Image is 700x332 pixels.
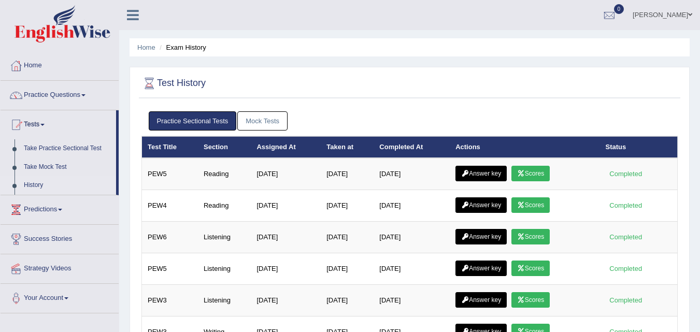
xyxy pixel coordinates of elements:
[455,292,507,308] a: Answer key
[321,285,374,316] td: [DATE]
[251,285,321,316] td: [DATE]
[142,285,198,316] td: PEW3
[374,222,450,253] td: [DATE]
[1,284,119,310] a: Your Account
[19,158,116,177] a: Take Mock Test
[251,190,321,222] td: [DATE]
[1,51,119,77] a: Home
[450,136,599,158] th: Actions
[374,285,450,316] td: [DATE]
[511,229,550,244] a: Scores
[1,195,119,221] a: Predictions
[374,158,450,190] td: [DATE]
[198,158,251,190] td: Reading
[455,261,507,276] a: Answer key
[1,254,119,280] a: Strategy Videos
[374,253,450,285] td: [DATE]
[198,190,251,222] td: Reading
[606,168,646,179] div: Completed
[606,263,646,274] div: Completed
[142,190,198,222] td: PEW4
[1,225,119,251] a: Success Stories
[1,110,116,136] a: Tests
[142,136,198,158] th: Test Title
[19,139,116,158] a: Take Practice Sectional Test
[251,253,321,285] td: [DATE]
[141,76,206,91] h2: Test History
[455,229,507,244] a: Answer key
[511,292,550,308] a: Scores
[374,136,450,158] th: Completed At
[321,136,374,158] th: Taken at
[1,81,119,107] a: Practice Questions
[237,111,288,131] a: Mock Tests
[198,222,251,253] td: Listening
[321,158,374,190] td: [DATE]
[455,166,507,181] a: Answer key
[321,190,374,222] td: [DATE]
[455,197,507,213] a: Answer key
[142,158,198,190] td: PEW5
[321,253,374,285] td: [DATE]
[149,111,237,131] a: Practice Sectional Tests
[157,42,206,52] li: Exam History
[142,253,198,285] td: PEW5
[614,4,624,14] span: 0
[321,222,374,253] td: [DATE]
[606,200,646,211] div: Completed
[137,44,155,51] a: Home
[511,166,550,181] a: Scores
[251,158,321,190] td: [DATE]
[198,253,251,285] td: Listening
[19,176,116,195] a: History
[606,232,646,242] div: Completed
[374,190,450,222] td: [DATE]
[511,261,550,276] a: Scores
[142,222,198,253] td: PEW6
[511,197,550,213] a: Scores
[198,136,251,158] th: Section
[251,136,321,158] th: Assigned At
[251,222,321,253] td: [DATE]
[600,136,678,158] th: Status
[606,295,646,306] div: Completed
[198,285,251,316] td: Listening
